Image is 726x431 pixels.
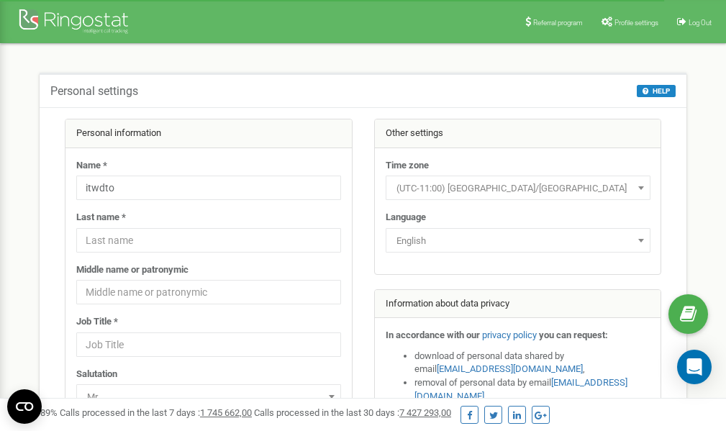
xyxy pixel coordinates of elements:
[76,280,341,304] input: Middle name or patronymic
[386,228,650,253] span: English
[60,407,252,418] span: Calls processed in the last 7 days :
[76,332,341,357] input: Job Title
[81,387,336,407] span: Mr.
[65,119,352,148] div: Personal information
[375,119,661,148] div: Other settings
[391,178,645,199] span: (UTC-11:00) Pacific/Midway
[76,211,126,224] label: Last name *
[375,290,661,319] div: Information about data privacy
[76,263,189,277] label: Middle name or patronymic
[386,176,650,200] span: (UTC-11:00) Pacific/Midway
[254,407,451,418] span: Calls processed in the last 30 days :
[76,228,341,253] input: Last name
[386,159,429,173] label: Time zone
[482,330,537,340] a: privacy policy
[391,231,645,251] span: English
[76,176,341,200] input: Name
[677,350,712,384] div: Open Intercom Messenger
[637,85,676,97] button: HELP
[76,384,341,409] span: Mr.
[50,85,138,98] h5: Personal settings
[689,19,712,27] span: Log Out
[7,389,42,424] button: Open CMP widget
[386,211,426,224] label: Language
[437,363,583,374] a: [EMAIL_ADDRESS][DOMAIN_NAME]
[533,19,583,27] span: Referral program
[76,368,117,381] label: Salutation
[76,159,107,173] label: Name *
[200,407,252,418] u: 1 745 662,00
[539,330,608,340] strong: you can request:
[386,330,480,340] strong: In accordance with our
[76,315,118,329] label: Job Title *
[414,350,650,376] li: download of personal data shared by email ,
[614,19,658,27] span: Profile settings
[399,407,451,418] u: 7 427 293,00
[414,376,650,403] li: removal of personal data by email ,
